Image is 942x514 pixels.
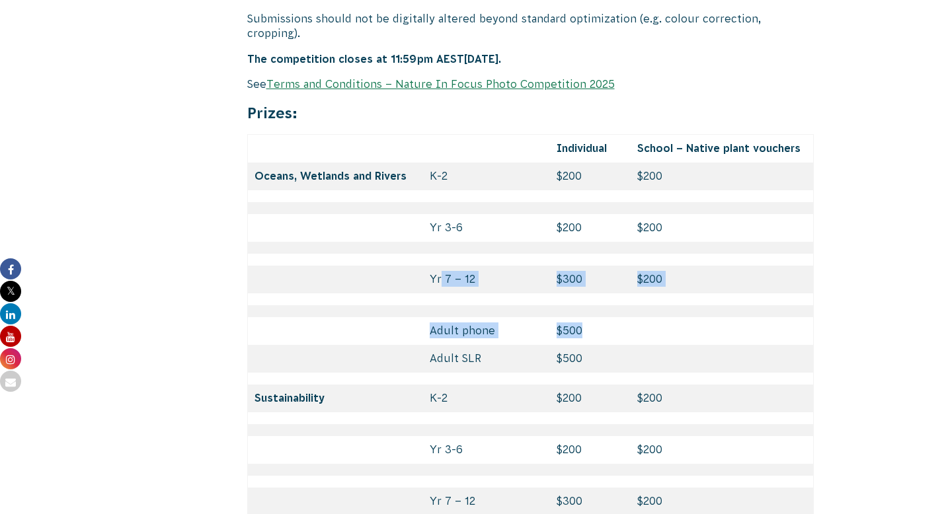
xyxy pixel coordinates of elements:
[423,163,550,190] td: K-2
[557,142,607,154] strong: Individual
[631,266,814,293] td: $200
[631,214,814,242] td: $200
[631,385,814,412] td: $200
[550,317,631,345] td: $500
[631,436,814,464] td: $200
[423,436,550,464] td: Yr 3-6
[550,385,631,412] td: $200
[247,77,814,91] p: See
[550,214,631,242] td: $200
[631,163,814,190] td: $200
[423,317,550,345] td: Adult phone
[550,163,631,190] td: $200
[247,104,297,122] strong: Prizes:
[423,214,550,242] td: Yr 3-6
[255,392,325,404] strong: Sustainability
[637,142,801,154] strong: School – Native plant vouchers
[247,53,501,65] strong: The competition closes at 11:59pm AEST[DATE].
[550,345,631,373] td: $500
[266,78,615,90] a: Terms and Conditions – Nature In Focus Photo Competition 2025
[423,345,550,373] td: Adult SLR
[423,385,550,412] td: K-2
[423,266,550,293] td: Yr 7 – 12
[255,170,407,182] strong: Oceans, Wetlands and Rivers
[550,436,631,464] td: $200
[247,11,814,41] p: Submissions should not be digitally altered beyond standard optimization (e.g. colour correction,...
[550,266,631,293] td: $300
